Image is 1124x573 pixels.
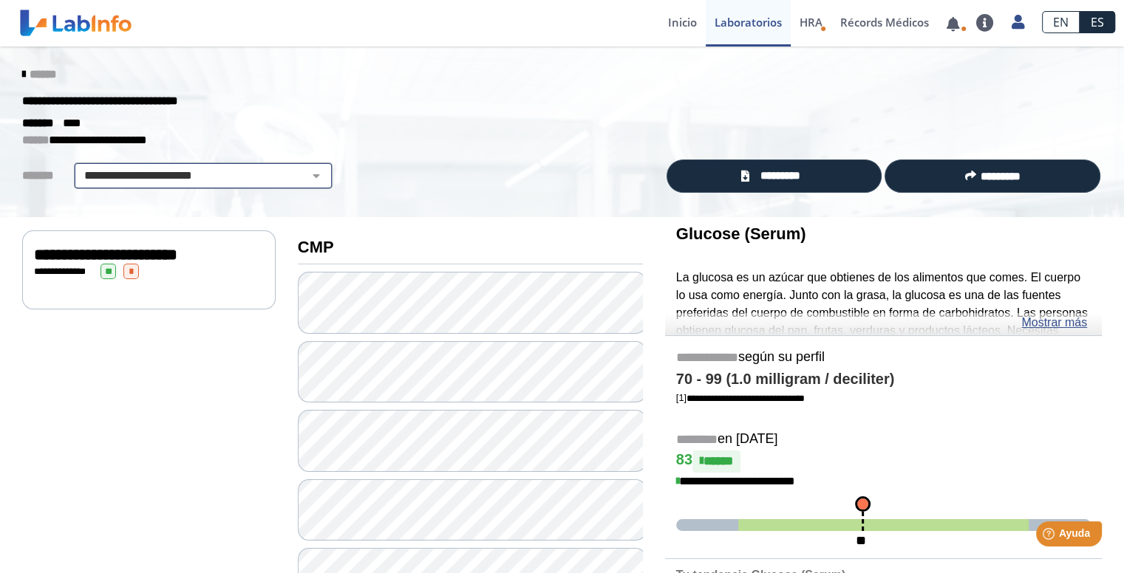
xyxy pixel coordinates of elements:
h4: 70 - 99 (1.0 milligram / deciliter) [676,371,1091,388]
a: Mostrar más [1021,314,1087,332]
iframe: Help widget launcher [992,515,1108,557]
b: CMP [298,238,334,256]
b: Glucose (Serum) [676,224,806,243]
a: EN [1042,11,1080,33]
h5: según su perfil [676,349,1091,366]
span: HRA [800,15,822,30]
h5: en [DATE] [676,431,1091,448]
h4: 83 [676,450,1091,473]
a: ES [1080,11,1115,33]
p: La glucosa es un azúcar que obtienes de los alimentos que comes. El cuerpo lo usa como energía. J... [676,269,1091,392]
a: [1] [676,392,805,403]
